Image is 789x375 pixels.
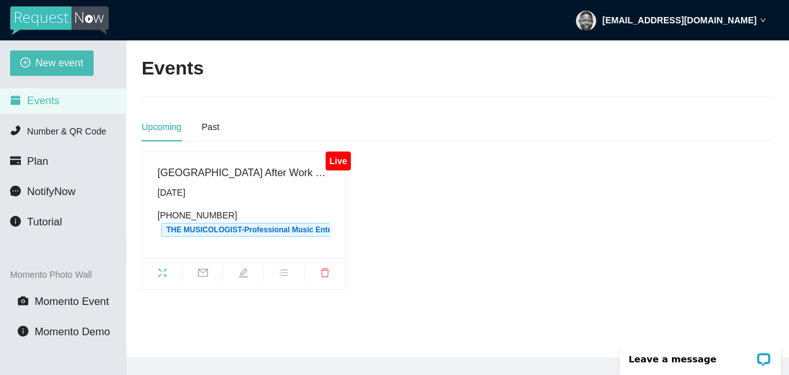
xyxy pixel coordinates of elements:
[611,335,789,375] iframe: LiveChat chat widget
[157,208,330,237] div: [PHONE_NUMBER]
[142,56,204,81] h2: Events
[10,51,94,76] button: plus-circleNew event
[576,11,596,31] img: d1f3ffdeb3c23e6ff36011d3b4a820dc
[602,15,757,25] strong: [EMAIL_ADDRESS][DOMAIN_NAME]
[142,120,181,134] div: Upcoming
[20,57,30,69] span: plus-circle
[10,186,21,196] span: message
[264,268,303,282] span: bars
[27,155,49,167] span: Plan
[10,155,21,166] span: credit-card
[326,152,350,170] div: Live
[10,6,109,35] img: RequestNow
[157,165,330,181] div: [GEOGRAPHIC_DATA] After Work Party
[35,326,110,338] span: Momento Demo
[161,223,441,237] span: THE MUSICOLOGIST-Professional Music Entertainment Services's number
[183,268,223,282] span: mail
[35,295,109,307] span: Momento Event
[142,268,182,282] span: fullscreen
[10,216,21,227] span: info-circle
[27,216,62,228] span: Tutorial
[305,268,345,282] span: delete
[157,186,330,199] div: [DATE]
[760,17,766,23] span: down
[10,95,21,105] span: calendar
[10,125,21,136] span: phone
[27,186,75,198] span: NotifyNow
[18,295,28,306] span: camera
[202,120,219,134] div: Past
[18,326,28,336] span: info-circle
[35,55,83,71] span: New event
[223,268,263,282] span: edit
[27,95,59,107] span: Events
[27,126,106,136] span: Number & QR Code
